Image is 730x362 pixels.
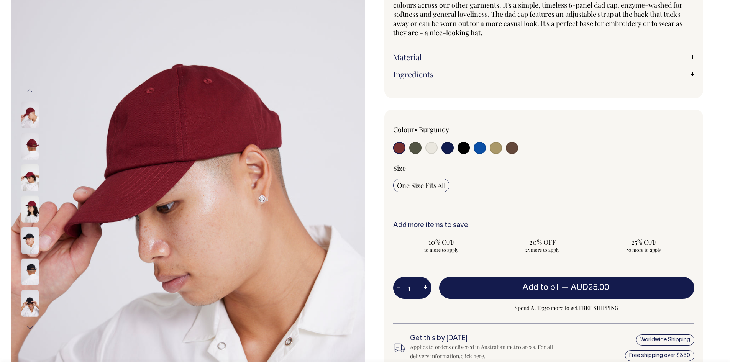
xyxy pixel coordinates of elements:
[522,284,560,292] span: Add to bill
[410,342,558,361] div: Applies to orders delivered in Australian metro areas. For all delivery information, .
[21,259,39,285] img: black
[414,125,417,134] span: •
[571,284,609,292] span: AUD25.00
[24,82,36,99] button: Previous
[21,102,39,128] img: burgundy
[439,277,695,298] button: Add to bill —AUD25.00
[461,352,484,360] a: click here
[393,70,695,79] a: Ingredients
[420,280,431,296] button: +
[498,247,587,253] span: 25 more to apply
[21,196,39,223] img: burgundy
[393,235,490,255] input: 10% OFF 10 more to apply
[21,164,39,191] img: burgundy
[419,125,449,134] label: Burgundy
[397,181,446,190] span: One Size Fits All
[595,235,692,255] input: 25% OFF 50 more to apply
[21,133,39,160] img: burgundy
[393,280,404,296] button: -
[494,235,591,255] input: 20% OFF 25 more to apply
[393,222,695,229] h6: Add more items to save
[24,319,36,336] button: Next
[393,52,695,62] a: Material
[21,290,39,317] img: black
[393,164,695,173] div: Size
[498,238,587,247] span: 20% OFF
[439,303,695,313] span: Spend AUD350 more to get FREE SHIPPING
[21,227,39,254] img: black
[397,247,486,253] span: 10 more to apply
[562,284,611,292] span: —
[393,125,514,134] div: Colour
[397,238,486,247] span: 10% OFF
[599,238,688,247] span: 25% OFF
[410,335,558,342] h6: Get this by [DATE]
[599,247,688,253] span: 50 more to apply
[393,179,449,192] input: One Size Fits All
